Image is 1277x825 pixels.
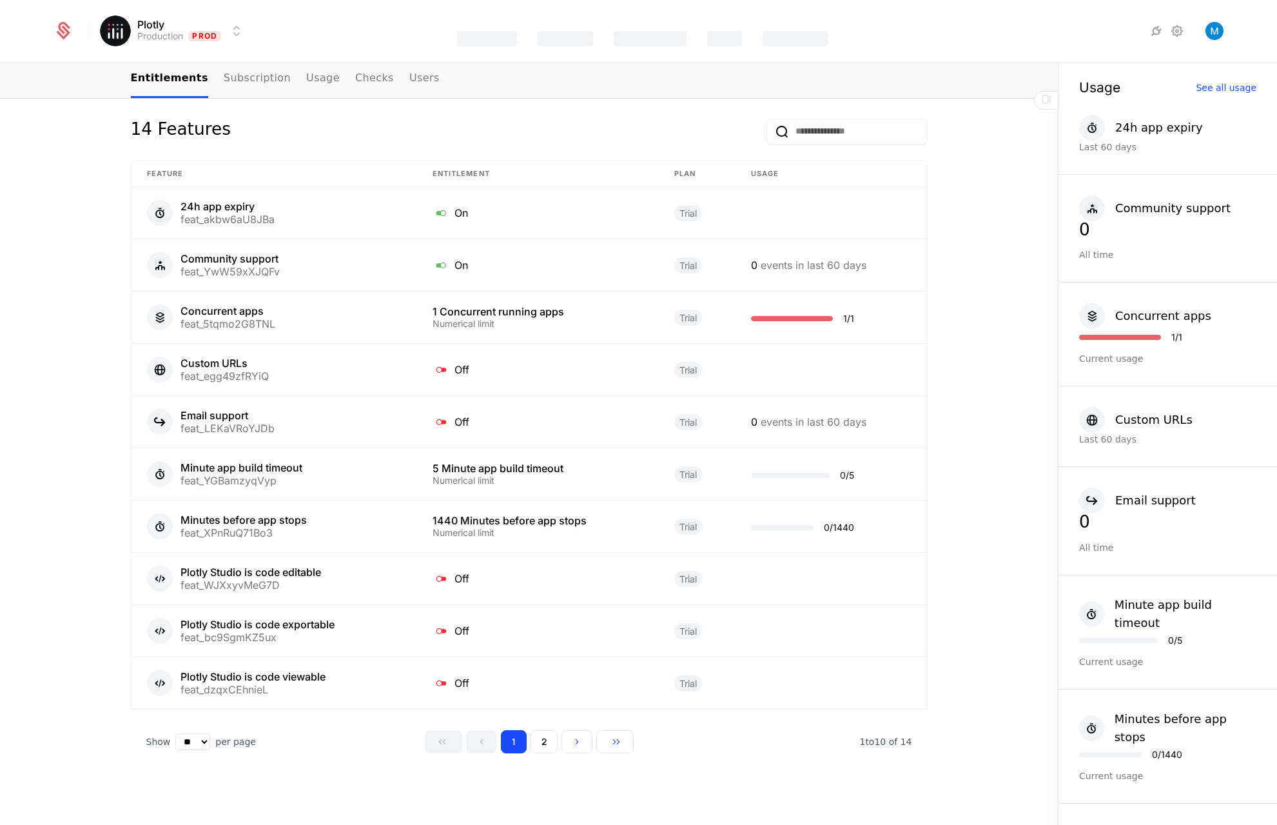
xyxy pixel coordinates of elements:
[1171,333,1182,342] div: 1 / 1
[1079,115,1203,141] button: 24h app expiry
[674,466,702,482] span: Trial
[180,567,321,577] div: Plotly Studio is code editable
[1079,141,1256,154] div: Last 60 days
[674,571,702,587] span: Trial
[859,737,900,747] span: 1 to 10 of
[859,737,911,747] span: 14
[763,31,828,46] div: Components
[1079,710,1256,746] button: Minutes before app stops
[1152,750,1182,759] div: 0 / 1440
[146,735,171,748] span: Show
[1079,770,1256,782] div: Current usage
[180,462,302,473] div: Minute app build timeout
[674,257,702,273] span: Trial
[1079,596,1256,632] button: Minute app build timeout
[1079,541,1256,554] div: All time
[674,205,702,221] span: Trial
[433,361,643,378] div: Off
[433,306,643,317] div: 1 Concurrent running apps
[751,257,911,273] div: 0
[180,253,280,264] div: Community support
[1079,248,1256,261] div: All time
[466,730,497,753] button: Go to previous page
[1079,513,1256,530] div: 0
[433,622,643,639] div: Off
[104,17,244,45] button: Select environment
[131,60,208,98] a: Entitlements
[1168,636,1182,645] div: 0 / 5
[1079,303,1211,329] button: Concurrent apps
[433,675,643,691] div: Off
[433,476,643,485] div: Numerical limit
[1115,710,1256,746] div: Minutes before app stops
[1079,433,1256,446] div: Last 60 days
[175,733,210,750] select: Select page size
[501,730,527,753] button: Go to page 1
[1115,199,1231,217] div: Community support
[531,730,558,753] button: Go to page 2
[674,675,702,691] span: Trial
[1079,655,1256,668] div: Current usage
[1149,23,1164,39] a: Integrations
[1169,23,1185,39] a: Settings
[433,463,643,473] div: 5 Minute app build timeout
[1079,195,1231,221] button: Community support
[180,201,275,212] div: 24h app expiry
[561,730,592,753] button: Go to next page
[215,735,256,748] span: per page
[180,371,269,381] div: feat_egg49zfRYiQ
[433,319,643,328] div: Numerical limit
[674,310,702,326] span: Trial
[1205,22,1223,40] button: Open user button
[224,60,291,98] a: Subscription
[180,580,321,590] div: feat_WJXxyvMeG7D
[425,730,462,753] button: Go to first page
[180,306,275,316] div: Concurrent apps
[1079,352,1256,365] div: Current usage
[180,266,280,277] div: feat_YwW59xXJQFv
[674,362,702,378] span: Trial
[180,515,307,525] div: Minutes before app stops
[1115,119,1203,137] div: 24h app expiry
[137,19,164,30] span: Plotly
[1079,221,1256,238] div: 0
[761,259,866,272] span: events in last 60 days
[596,730,634,753] button: Go to last page
[137,30,183,43] div: Production
[131,60,440,98] ul: Choose Sub Page
[355,60,394,98] a: Checks
[614,31,687,46] div: Companies
[433,515,643,526] div: 1440 Minutes before app stops
[131,730,928,753] div: Table pagination
[180,319,275,329] div: feat_5tqmo2G8TNL
[751,414,911,430] div: 0
[1079,81,1120,94] div: Usage
[843,314,854,323] div: 1 / 1
[1115,492,1196,510] div: Email support
[1079,488,1196,513] button: Email support
[1079,407,1193,433] button: Custom URLs
[417,161,659,188] th: Entitlement
[180,410,275,421] div: Email support
[425,730,634,753] div: Page navigation
[433,257,643,273] div: On
[433,413,643,430] div: Off
[180,475,302,486] div: feat_YGBamzyqVyp
[180,423,275,433] div: feat_LEKaVRoYJDb
[707,31,742,46] div: Events
[180,619,335,630] div: Plotly Studio is code exportable
[736,161,927,188] th: Usage
[1115,307,1211,325] div: Concurrent apps
[433,204,643,221] div: On
[674,414,702,430] span: Trial
[100,15,131,46] img: Plotly
[433,528,643,537] div: Numerical limit
[306,60,340,98] a: Usage
[433,570,643,587] div: Off
[457,31,517,46] div: Features
[180,684,326,695] div: feat_dzqxCEhnieL
[1196,83,1256,92] div: See all usage
[180,358,269,368] div: Custom URLs
[538,31,592,46] div: Catalog
[761,415,866,428] span: events in last 60 days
